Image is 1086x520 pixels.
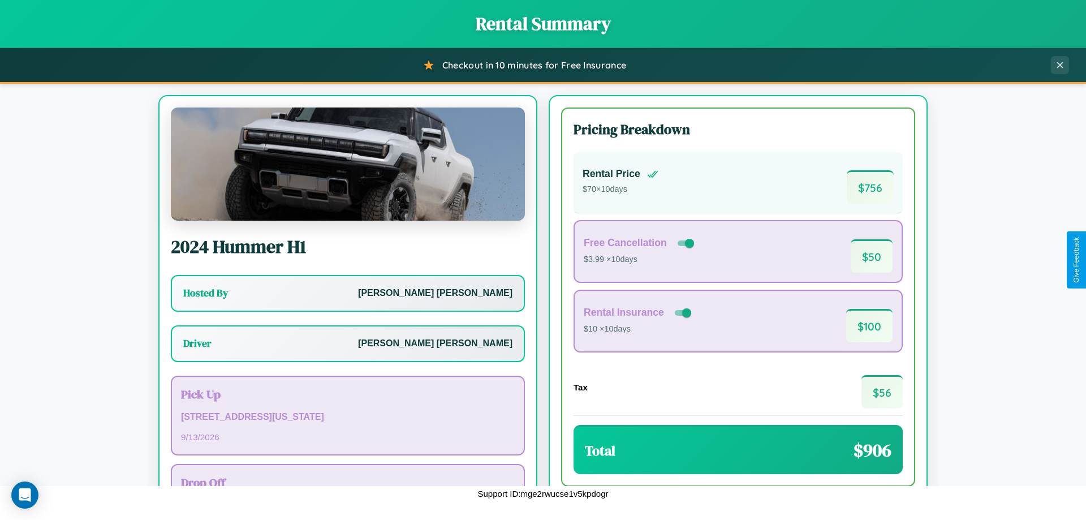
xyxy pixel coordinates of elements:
h3: Drop Off [181,474,515,491]
h3: Hosted By [183,286,228,300]
span: $ 756 [847,170,894,204]
span: $ 50 [851,239,893,273]
p: $ 70 × 10 days [583,182,658,197]
span: Checkout in 10 minutes for Free Insurance [442,59,626,71]
span: $ 56 [861,375,903,409]
h4: Rental Insurance [584,307,664,319]
h4: Rental Price [583,168,640,180]
h3: Total [585,441,615,460]
p: [PERSON_NAME] [PERSON_NAME] [358,336,512,352]
img: Hummer H1 [171,108,525,221]
h4: Free Cancellation [584,237,667,249]
h2: 2024 Hummer H1 [171,234,525,259]
span: $ 906 [854,438,891,463]
p: $3.99 × 10 days [584,252,696,267]
p: 9 / 13 / 2026 [181,429,515,445]
h1: Rental Summary [11,11,1075,36]
p: [PERSON_NAME] [PERSON_NAME] [358,285,512,302]
h4: Tax [574,383,588,392]
div: Open Intercom Messenger [11,482,38,509]
p: $10 × 10 days [584,322,693,337]
p: [STREET_ADDRESS][US_STATE] [181,409,515,426]
h3: Pricing Breakdown [574,120,903,139]
p: Support ID: mge2rwucse1v5kpdogr [478,486,609,501]
h3: Driver [183,337,212,350]
div: Give Feedback [1072,237,1080,283]
span: $ 100 [846,309,893,342]
h3: Pick Up [181,386,515,402]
